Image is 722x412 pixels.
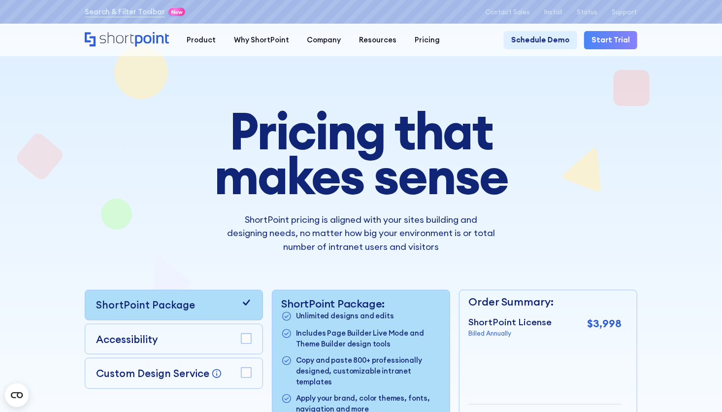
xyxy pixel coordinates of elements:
[504,31,577,49] a: Schedule Demo
[96,297,195,312] p: ShortPoint Package
[350,31,406,49] a: Resources
[234,34,289,45] div: Why ShortPoint
[359,34,396,45] div: Resources
[577,8,597,16] a: Status
[225,31,298,49] a: Why ShortPoint
[187,34,216,45] div: Product
[158,108,564,199] h1: Pricing that makes sense
[281,297,440,310] p: ShortPoint Package:
[96,332,158,347] p: Accessibility
[415,34,440,45] div: Pricing
[468,315,552,329] p: ShortPoint License
[85,32,168,48] a: Home
[5,383,29,407] button: Open CMP widget
[96,367,209,379] p: Custom Design Service
[485,8,530,16] a: Contact Sales
[85,6,165,17] a: Search & Filter Toolbar
[296,310,394,323] p: Unlimited designs and edits
[307,34,341,45] div: Company
[296,328,441,349] p: Includes Page Builder Live Mode and Theme Builder design tools
[468,294,622,310] p: Order Summary:
[296,355,441,387] p: Copy and paste 800+ professionally designed, customizable intranet templates
[298,31,350,49] a: Company
[178,31,225,49] a: Product
[405,31,449,49] a: Pricing
[468,329,552,338] p: Billed Annually
[584,31,637,49] a: Start Trial
[544,8,562,16] a: Install
[545,298,722,412] iframe: Chat Widget
[226,213,496,253] p: ShortPoint pricing is aligned with your sites building and designing needs, no matter how big you...
[612,8,637,16] a: Support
